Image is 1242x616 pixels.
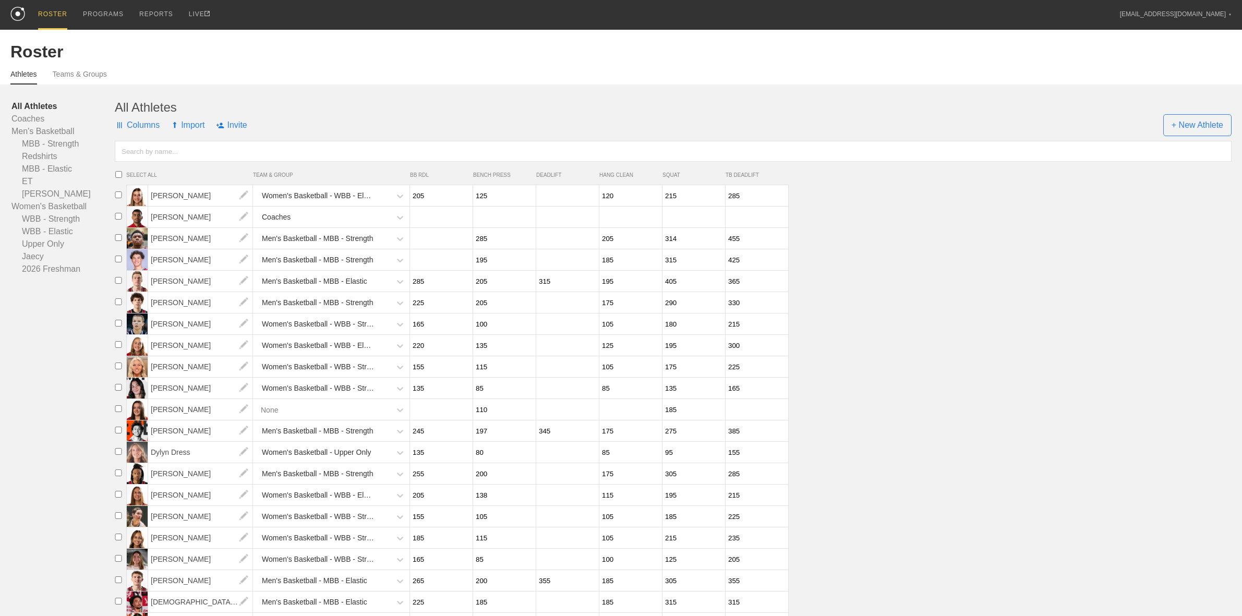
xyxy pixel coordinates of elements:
[148,249,253,270] span: [PERSON_NAME]
[148,420,253,441] span: [PERSON_NAME]
[148,212,253,221] a: [PERSON_NAME]
[148,463,253,484] span: [PERSON_NAME]
[262,293,373,312] div: Men's Basketball - MBB - Strength
[148,591,253,612] span: [DEMOGRAPHIC_DATA][PERSON_NAME][DEMOGRAPHIC_DATA]
[10,42,1232,62] div: Roster
[148,341,253,349] a: [PERSON_NAME]
[148,313,253,334] span: [PERSON_NAME]
[233,207,254,227] img: edit.png
[262,272,367,291] div: Men's Basketball - MBB - Elastic
[10,7,25,21] img: logo
[148,533,253,542] a: [PERSON_NAME]
[262,550,375,569] div: Women's Basketball - WBB - Strength
[262,315,375,334] div: Women's Basketball - WBB - Strength
[216,110,247,141] span: Invite
[11,163,115,175] a: MBB - Elastic
[233,463,254,484] img: edit.png
[148,362,253,371] a: [PERSON_NAME]
[262,229,373,248] div: Men's Basketball - MBB - Strength
[148,469,253,478] a: [PERSON_NAME]
[410,172,468,178] span: BB RDL
[233,591,254,612] img: edit.png
[148,185,253,206] span: [PERSON_NAME]
[148,298,253,307] a: [PERSON_NAME]
[148,234,253,243] a: [PERSON_NAME]
[1190,566,1242,616] iframe: Chat Widget
[233,549,254,570] img: edit.png
[148,506,253,527] span: [PERSON_NAME]
[262,443,371,462] div: Women's Basketball - Upper Only
[148,276,253,285] a: [PERSON_NAME]
[53,70,107,83] a: Teams & Groups
[148,292,253,313] span: [PERSON_NAME]
[233,570,254,591] img: edit.png
[233,292,254,313] img: edit.png
[1163,114,1232,136] span: + New Athlete
[262,593,367,612] div: Men's Basketball - MBB - Elastic
[148,442,253,463] span: Dylyn Dress
[10,70,37,84] a: Athletes
[148,255,253,264] a: [PERSON_NAME]
[233,485,254,505] img: edit.png
[148,405,253,414] a: [PERSON_NAME]
[11,138,115,150] a: MBB - Strength
[233,420,254,441] img: edit.png
[262,571,367,590] div: Men's Basketball - MBB - Elastic
[262,486,375,505] div: Women's Basketball - WBB - Elastic
[11,225,115,238] a: WBB - Elastic
[148,448,253,456] a: Dylyn Dress
[1228,11,1232,18] div: ▼
[233,442,254,463] img: edit.png
[148,399,253,420] span: [PERSON_NAME]
[11,100,115,113] a: All Athletes
[11,125,115,138] a: Men's Basketball
[148,490,253,499] a: [PERSON_NAME]
[148,549,253,570] span: [PERSON_NAME]
[148,207,253,227] span: [PERSON_NAME]
[148,335,253,356] span: [PERSON_NAME]
[262,507,375,526] div: Women's Basketball - WBB - Strength
[115,110,160,141] span: Columns
[11,200,115,213] a: Women's Basketball
[233,356,254,377] img: edit.png
[11,250,115,263] a: Jaecy
[262,336,375,355] div: Women's Basketball - WBB - Elastic
[11,188,115,200] a: [PERSON_NAME]
[262,357,375,377] div: Women's Basketball - WBB - Strength
[148,356,253,377] span: [PERSON_NAME]
[115,141,1232,162] input: Search by name...
[11,150,115,163] a: Redshirts
[148,576,253,585] a: [PERSON_NAME]
[233,185,254,206] img: edit.png
[262,464,373,484] div: Men's Basketball - MBB - Strength
[233,378,254,398] img: edit.png
[11,238,115,250] a: Upper Only
[148,485,253,505] span: [PERSON_NAME]
[253,172,410,178] span: TEAM & GROUP
[148,554,253,563] a: [PERSON_NAME]
[148,512,253,521] a: [PERSON_NAME]
[262,186,375,206] div: Women's Basketball - WBB - Elastic
[233,249,254,270] img: edit.png
[599,172,657,178] span: HANG CLEAN
[662,172,720,178] span: SQUAT
[233,506,254,527] img: edit.png
[233,399,254,420] img: edit.png
[148,597,253,606] a: [DEMOGRAPHIC_DATA][PERSON_NAME][DEMOGRAPHIC_DATA]
[148,426,253,435] a: [PERSON_NAME]
[11,213,115,225] a: WBB - Strength
[233,271,254,292] img: edit.png
[536,172,594,178] span: DEADLIFT
[233,527,254,548] img: edit.png
[11,175,115,188] a: ET
[126,172,253,178] span: SELECT ALL
[233,335,254,356] img: edit.png
[148,383,253,392] a: [PERSON_NAME]
[11,263,115,275] a: 2026 Freshman
[148,191,253,200] a: [PERSON_NAME]
[148,527,253,548] span: [PERSON_NAME]
[148,570,253,591] span: [PERSON_NAME]
[726,172,783,178] span: TB DEADLIFT
[262,528,375,548] div: Women's Basketball - WBB - Strength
